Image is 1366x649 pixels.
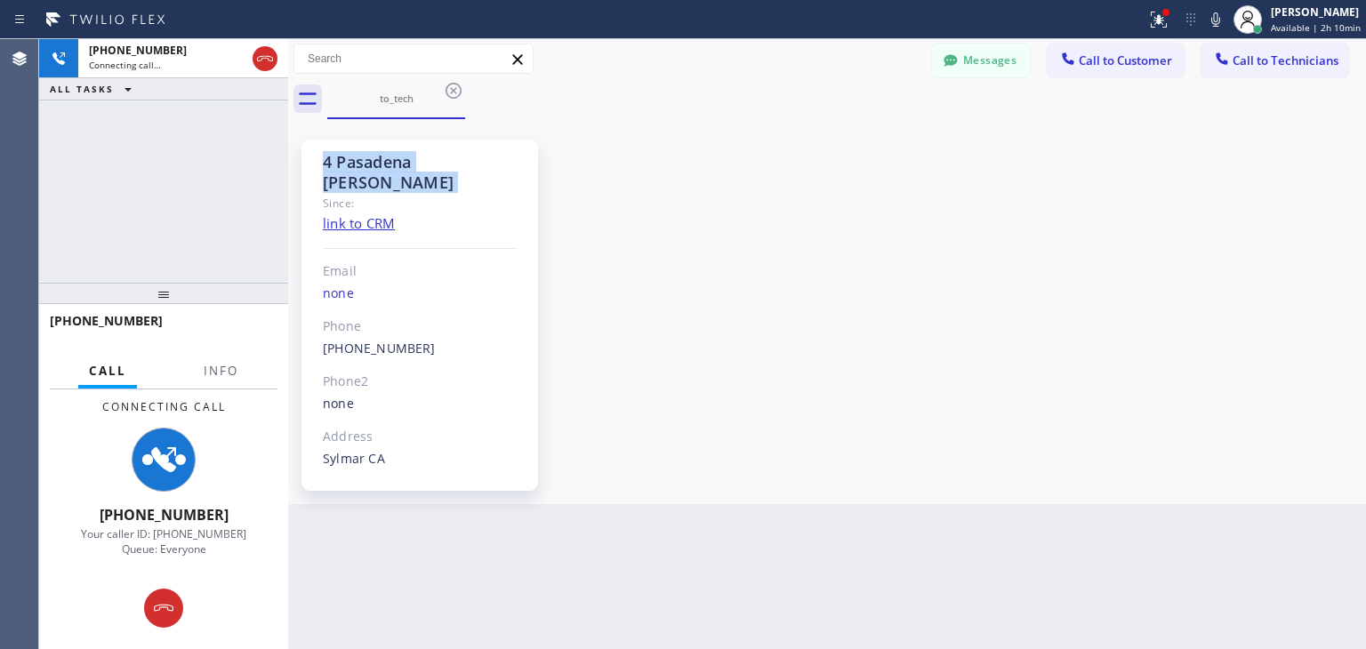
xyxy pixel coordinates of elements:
div: Sylmar CA [323,449,518,469]
span: [PHONE_NUMBER] [50,312,163,329]
a: link to CRM [323,214,395,232]
span: [PHONE_NUMBER] [89,43,187,58]
div: none [323,284,518,304]
button: Call to Technicians [1201,44,1348,77]
a: [PHONE_NUMBER] [323,340,436,357]
button: Mute [1203,7,1228,32]
span: Connecting call… [89,59,161,71]
button: ALL TASKS [39,78,149,100]
button: Call [78,354,137,389]
span: Info [204,363,238,379]
div: Address [323,427,518,447]
div: Email [323,261,518,282]
div: Phone2 [323,372,518,392]
div: Since: [323,193,518,213]
span: Available | 2h 10min [1271,21,1361,34]
span: ALL TASKS [50,83,114,95]
button: Hang up [253,46,277,71]
button: Messages [932,44,1030,77]
span: [PHONE_NUMBER] [100,505,229,525]
button: Hang up [144,589,183,628]
button: Call to Customer [1048,44,1184,77]
span: Your caller ID: [PHONE_NUMBER] Queue: Everyone [81,526,246,557]
div: to_tech [329,92,463,105]
div: Phone [323,316,518,337]
div: none [323,394,518,414]
input: Search [294,44,533,73]
span: Call to Technicians [1233,52,1338,68]
span: Connecting Call [102,399,226,414]
span: Call to Customer [1079,52,1172,68]
div: [PERSON_NAME] [1271,4,1361,20]
button: Info [193,354,249,389]
div: 4 Pasadena [PERSON_NAME] [323,152,518,193]
span: Call [89,363,126,379]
